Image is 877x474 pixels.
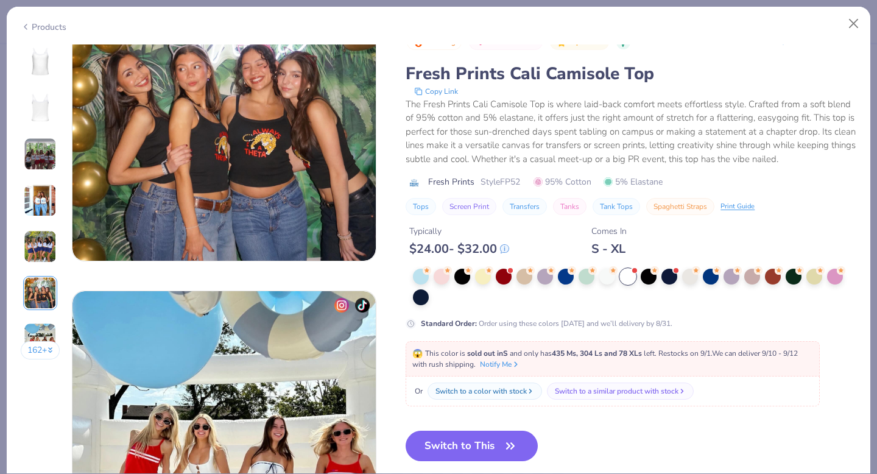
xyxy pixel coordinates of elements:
strong: Standard Order : [421,318,477,328]
div: $ 24.00 - $ 32.00 [409,241,509,256]
button: copy to clipboard [410,85,462,97]
div: Switch to a color with stock [435,386,527,397]
strong: sold out in S [467,348,508,358]
img: brand logo [406,177,422,187]
button: Tank Tops [593,198,640,215]
span: 95% Cotton [534,175,591,188]
span: 5% Elastane [604,175,663,188]
div: Switch to a similar product with stock [555,386,678,397]
div: Order using these colors [DATE] and we’ll delivery by 8/31. [421,317,672,328]
img: User generated content [24,323,57,356]
div: Fresh Prints Cali Camisole Top [406,62,856,85]
span: Trending [426,38,456,45]
span: This color is and only has left . Restocks on 9/1. We can deliver 9/10 - 9/12 with rush shipping. [412,348,798,369]
img: insta-icon.png [334,298,349,313]
img: tiktok-icon.png [355,298,370,313]
button: Tanks [553,198,586,215]
button: 162+ [21,341,60,359]
button: Screen Print [442,198,496,215]
img: Front [26,47,55,76]
div: Typically [409,225,509,238]
img: User generated content [24,230,57,263]
span: Style FP52 [481,175,520,188]
span: Fresh Prints [428,175,474,188]
span: Top Rated [569,38,603,45]
button: Switch to a similar product with stock [547,383,694,400]
button: Tops [406,198,436,215]
img: User generated content [24,277,57,310]
div: Comes In [591,225,627,238]
span: Or [412,386,423,397]
button: Switch to a color with stock [428,383,542,400]
button: Switch to This [406,431,538,461]
img: Back [26,93,55,122]
button: Spaghetti Straps [646,198,714,215]
button: Close [842,12,865,35]
strong: 435 Ms, 304 Ls and 78 XLs [552,348,642,358]
span: Most Favorited [488,38,537,45]
div: S - XL [591,241,627,256]
img: User generated content [24,138,57,171]
button: Notify Me [480,359,520,370]
div: Products [21,21,66,34]
img: User generated content [24,184,57,217]
div: The Fresh Prints Cali Camisole Top is where laid-back comfort meets effortless style. Crafted fro... [406,97,856,166]
span: 😱 [412,348,423,359]
div: Print Guide [720,201,755,211]
button: Transfers [502,198,547,215]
